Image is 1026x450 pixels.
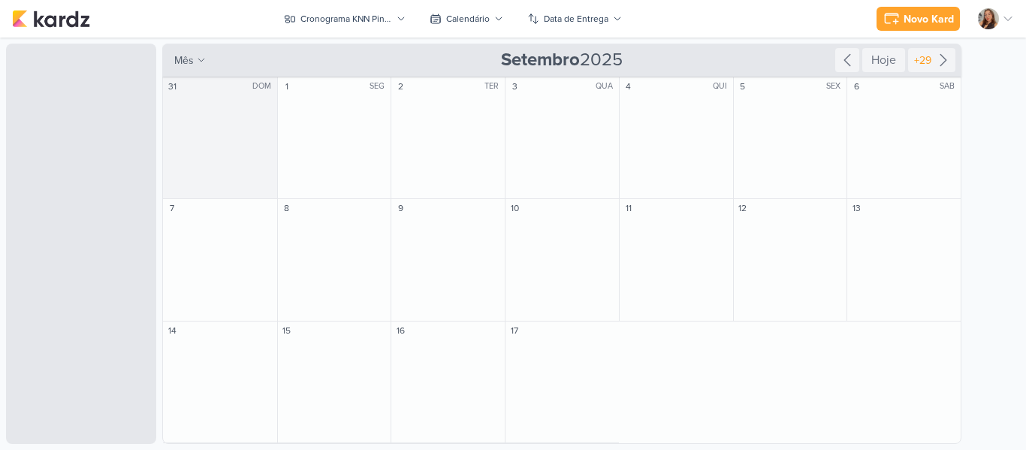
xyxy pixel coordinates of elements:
div: 9 [393,201,408,216]
button: Novo Kard [877,7,960,31]
div: 2 [393,79,408,94]
div: 8 [279,201,294,216]
div: 31 [164,79,180,94]
div: Hoje [862,48,905,72]
div: 3 [507,79,522,94]
div: Novo Kard [904,11,954,27]
span: mês [174,53,194,68]
div: 4 [621,79,636,94]
div: +29 [911,53,934,68]
div: 1 [279,79,294,94]
div: 14 [164,323,180,338]
div: SAB [940,80,959,92]
img: kardz.app [12,10,90,28]
div: 16 [393,323,408,338]
img: Franciluce Carvalho [978,8,999,29]
div: 5 [735,79,750,94]
div: SEG [370,80,389,92]
div: TER [484,80,503,92]
div: 17 [507,323,522,338]
div: 10 [507,201,522,216]
div: 6 [849,79,864,94]
div: 12 [735,201,750,216]
div: QUI [713,80,732,92]
div: SEX [826,80,845,92]
div: 13 [849,201,864,216]
div: DOM [252,80,276,92]
div: 7 [164,201,180,216]
div: 11 [621,201,636,216]
div: QUA [596,80,617,92]
span: 2025 [501,48,623,72]
div: 15 [279,323,294,338]
strong: Setembro [501,49,580,71]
